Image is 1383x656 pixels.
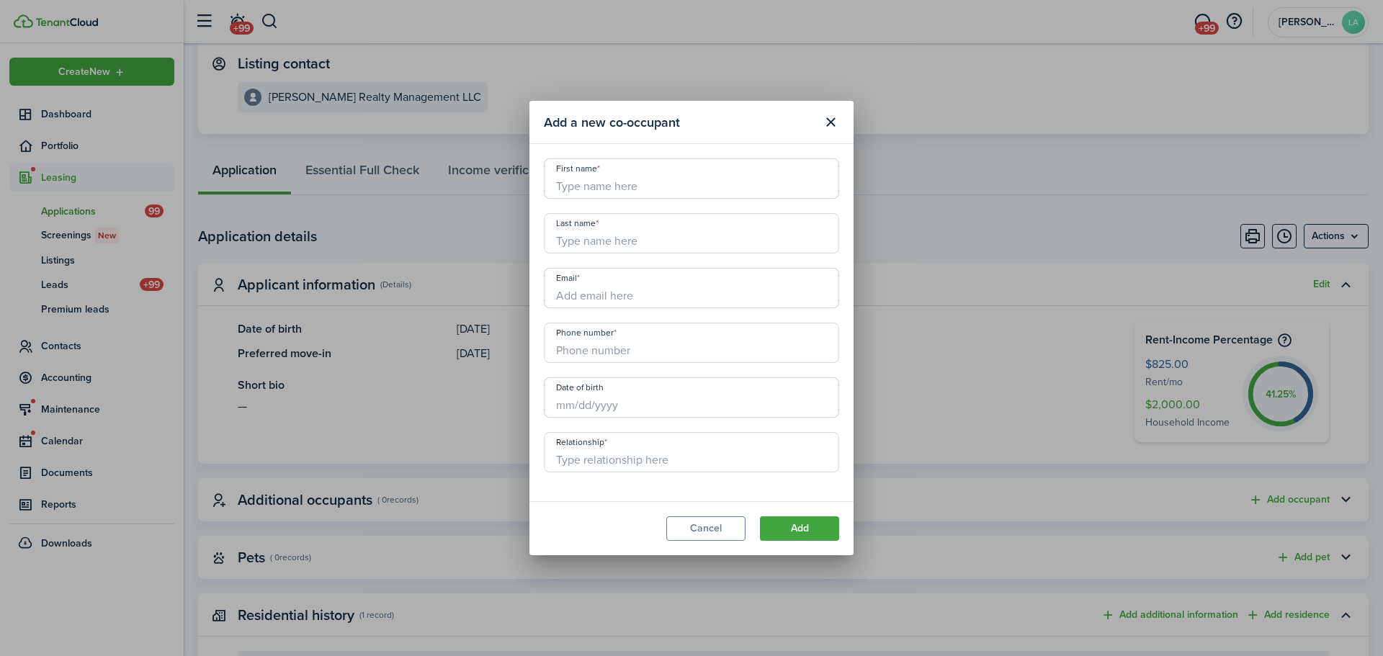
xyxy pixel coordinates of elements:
[544,158,839,199] input: Type name here
[666,516,746,541] button: Cancel
[818,110,843,135] button: Close modal
[544,377,839,418] input: mm/dd/yyyy
[760,516,839,541] button: Add
[544,108,815,136] modal-title: Add a new co-occupant
[544,323,839,363] input: Phone number
[544,268,839,308] input: Add email here
[544,213,839,253] input: Type name here
[544,432,839,472] input: Type relationship here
